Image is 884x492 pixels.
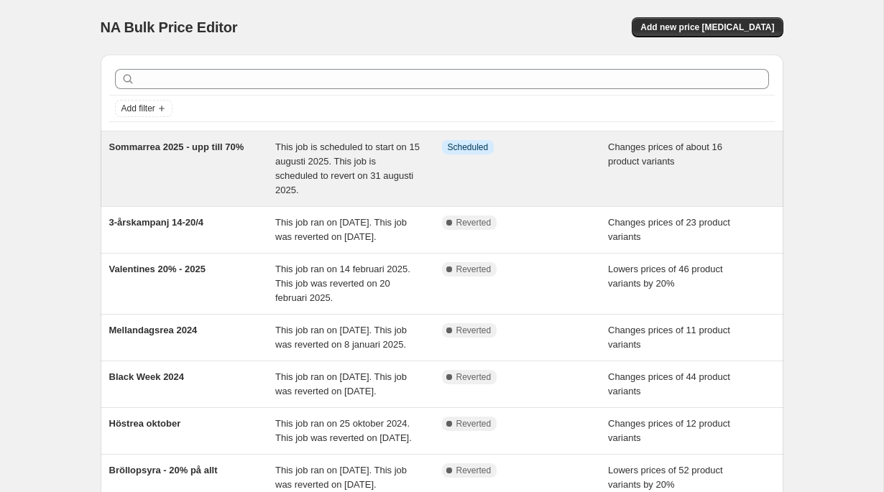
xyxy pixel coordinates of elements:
[608,141,722,167] span: Changes prices of about 16 product variants
[456,217,492,228] span: Reverted
[456,418,492,430] span: Reverted
[121,103,155,114] span: Add filter
[456,325,492,336] span: Reverted
[109,371,185,382] span: Black Week 2024
[109,325,198,335] span: Mellandagsrea 2024
[275,264,410,303] span: This job ran on 14 februari 2025. This job was reverted on 20 februari 2025.
[608,264,723,289] span: Lowers prices of 46 product variants by 20%
[275,371,407,396] span: This job ran on [DATE]. This job was reverted on [DATE].
[608,217,730,242] span: Changes prices of 23 product variants
[109,217,204,228] span: 3-årskampanj 14-20/4
[275,418,412,443] span: This job ran on 25 oktober 2024. This job was reverted on [DATE].
[608,465,723,490] span: Lowers prices of 52 product variants by 20%
[456,371,492,383] span: Reverted
[608,418,730,443] span: Changes prices of 12 product variants
[640,22,774,33] span: Add new price [MEDICAL_DATA]
[109,418,181,429] span: Höstrea oktober
[275,325,407,350] span: This job ran on [DATE]. This job was reverted on 8 januari 2025.
[115,100,172,117] button: Add filter
[448,141,489,153] span: Scheduled
[109,141,244,152] span: Sommarrea 2025 - upp till 70%
[632,17,783,37] button: Add new price [MEDICAL_DATA]
[109,264,206,274] span: Valentines 20% - 2025
[456,465,492,476] span: Reverted
[608,371,730,396] span: Changes prices of 44 product variants
[275,141,420,195] span: This job is scheduled to start on 15 augusti 2025. This job is scheduled to revert on 31 augusti ...
[109,465,218,475] span: Bröllopsyra - 20% på allt
[608,325,730,350] span: Changes prices of 11 product variants
[101,19,238,35] span: NA Bulk Price Editor
[456,264,492,275] span: Reverted
[275,465,407,490] span: This job ran on [DATE]. This job was reverted on [DATE].
[275,217,407,242] span: This job ran on [DATE]. This job was reverted on [DATE].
